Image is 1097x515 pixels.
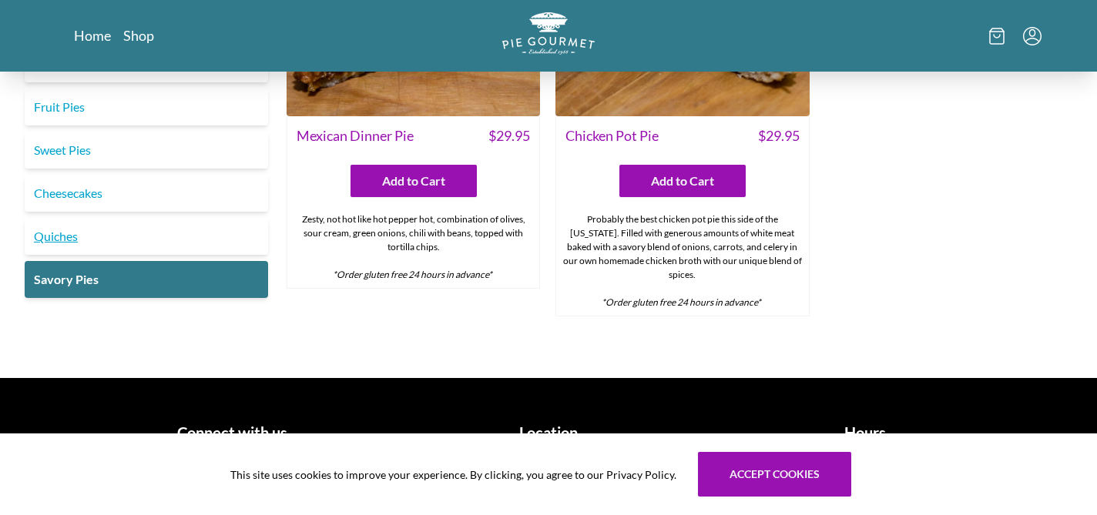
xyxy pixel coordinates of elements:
span: Add to Cart [651,172,714,190]
span: $ 29.95 [488,125,530,146]
a: Cheesecakes [25,175,268,212]
a: Savory Pies [25,261,268,298]
em: *Order gluten free 24 hours in advance* [333,269,492,280]
h1: Hours [713,421,1017,444]
div: Probably the best chicken pot pie this side of the [US_STATE]. Filled with generous amounts of wh... [556,206,808,316]
span: This site uses cookies to improve your experience. By clicking, you agree to our Privacy Policy. [230,467,676,483]
a: Home [74,26,111,45]
button: Add to Cart [619,165,746,197]
em: *Order gluten free 24 hours in advance* [602,296,761,308]
a: Quiches [25,218,268,255]
span: $ 29.95 [758,125,800,146]
a: Fruit Pies [25,89,268,125]
div: Zesty, not hot like hot pepper hot, combination of olives, sour cream, green onions, chili with b... [287,206,539,288]
a: Logo [502,12,595,59]
span: Mexican Dinner Pie [297,125,414,146]
button: Add to Cart [351,165,477,197]
a: Sweet Pies [25,132,268,169]
span: Add to Cart [382,172,445,190]
button: Menu [1023,27,1042,45]
a: Shop [123,26,154,45]
button: Accept cookies [698,452,851,497]
img: logo [502,12,595,55]
span: Chicken Pot Pie [565,125,659,146]
h1: Connect with us [80,421,384,444]
h1: Location [397,421,701,444]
